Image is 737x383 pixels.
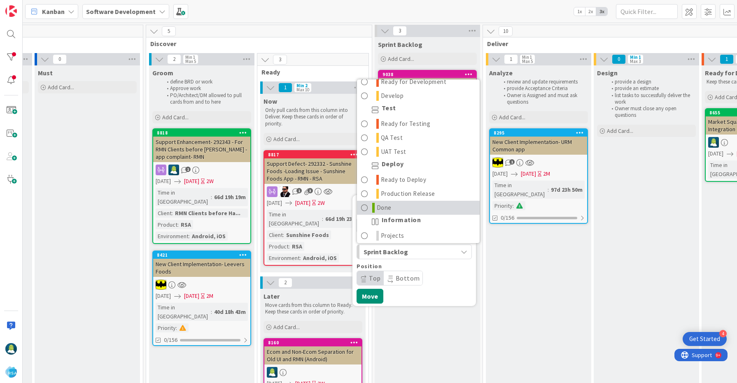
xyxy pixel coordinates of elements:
[357,117,480,131] a: Ready for Testing
[267,199,282,207] span: [DATE]
[264,186,362,197] div: AC
[357,229,480,243] a: Projects
[185,55,195,59] div: Min 1
[549,185,585,194] div: 97d 23h 50m
[490,129,587,155] div: 8295New Client Implementation- URM Common app
[273,135,300,143] span: Add Card...
[261,68,358,76] span: Ready
[162,92,250,106] li: PO/Architect/DM allowed to pull cards from and to here
[153,165,250,175] div: RD
[369,274,381,282] span: Top
[708,137,719,148] img: RD
[267,367,278,378] img: RD
[597,69,618,77] span: Design
[206,177,214,186] div: 2W
[322,214,323,223] span: :
[156,303,211,321] div: Time in [GEOGRAPHIC_DATA]
[172,209,173,218] span: :
[382,72,476,77] div: 9038
[357,187,480,201] a: Production Release
[607,127,633,135] span: Add Card...
[284,230,331,239] div: Sunshine Foods
[630,59,641,63] div: Max 3
[190,232,228,241] div: Android, iOS
[521,169,536,178] span: [DATE]
[42,3,46,10] div: 9+
[357,75,480,89] a: Ready for Development
[499,85,587,92] li: provide Acceptance Criteria
[357,145,480,159] a: UAT Test
[381,133,403,143] span: QA Test
[607,85,695,92] li: provide an estimate
[378,40,422,49] span: Sprint Backlog
[156,209,172,218] div: Client
[17,1,37,11] span: Support
[357,263,382,269] span: Position
[494,130,587,136] div: 8295
[616,4,678,19] input: Quick Filter...
[189,232,190,241] span: :
[499,79,587,85] li: review and update requirements
[379,188,476,213] div: 8783Move CardBackBoardSoftware DevelopmentColumnSprint BacklogSprint BacklogPositionTopBottomMove...
[630,55,641,59] div: Min 1
[156,177,171,186] span: [DATE]
[264,339,362,346] div: 8160
[153,251,250,277] div: 8421New Client Implementation- Leevers Foods
[184,177,199,186] span: [DATE]
[157,130,250,136] div: 8818
[352,198,398,206] span: Move Card
[492,169,508,178] span: [DATE]
[379,71,476,96] div: 9038Stripe Payment Gateway Integration (Mobile Apps)
[157,252,250,258] div: 8421
[5,5,17,17] img: Visit kanbanzone.com
[308,188,313,193] span: 3
[357,89,480,103] a: Develop
[5,343,17,355] img: RD
[492,157,503,168] img: AC
[509,159,515,165] span: 1
[381,119,431,129] span: Ready for Testing
[156,188,211,206] div: Time in [GEOGRAPHIC_DATA]
[156,232,189,241] div: Environment
[357,243,480,257] a: Notes
[490,137,587,155] div: New Client Implementation- URM Common app
[206,292,213,300] div: 2M
[162,26,176,36] span: 5
[357,201,480,215] a: Done
[267,253,300,262] div: Environment
[492,201,513,210] div: Priority
[323,214,359,223] div: 66d 19h 23m
[156,323,176,332] div: Priority
[264,346,362,364] div: Ecom and Non-Ecom Separation for Old UI and RMN (Android)
[86,7,156,16] b: Software Development
[267,210,322,228] div: Time in [GEOGRAPHIC_DATA]
[490,157,587,168] div: AC
[156,279,166,290] img: AC
[499,92,587,106] li: Owner is Assigned and must ask questions
[177,220,179,229] span: :
[501,214,514,222] span: 0/156
[211,193,212,202] span: :
[283,230,284,239] span: :
[381,77,447,87] span: Ready for Development
[162,79,250,85] li: define BRD or work
[162,114,189,121] span: Add Card...
[264,158,362,184] div: Support Defect- 292332 - Sunshine Foods -Loading Issue - Sunshine Foods App - RMN - RSA
[607,105,695,119] li: Owner must close any open questions
[278,278,292,288] span: 2
[153,279,250,290] div: AC
[381,147,406,157] span: UAT Test
[499,114,525,121] span: Add Card...
[489,69,513,77] span: Analyze
[357,237,378,243] span: Column
[492,181,548,199] div: Time in [GEOGRAPHIC_DATA]
[162,85,250,92] li: Approve work
[379,71,476,78] div: 9038
[38,69,53,77] span: Must
[168,165,179,175] img: RD
[212,193,248,202] div: 66d 19h 19m
[388,55,414,63] span: Add Card...
[264,151,362,184] div: 8817Support Defect- 292332 - Sunshine Foods -Loading Issue - Sunshine Foods App - RMN - RSA
[720,54,734,64] span: 1
[264,97,277,105] span: Now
